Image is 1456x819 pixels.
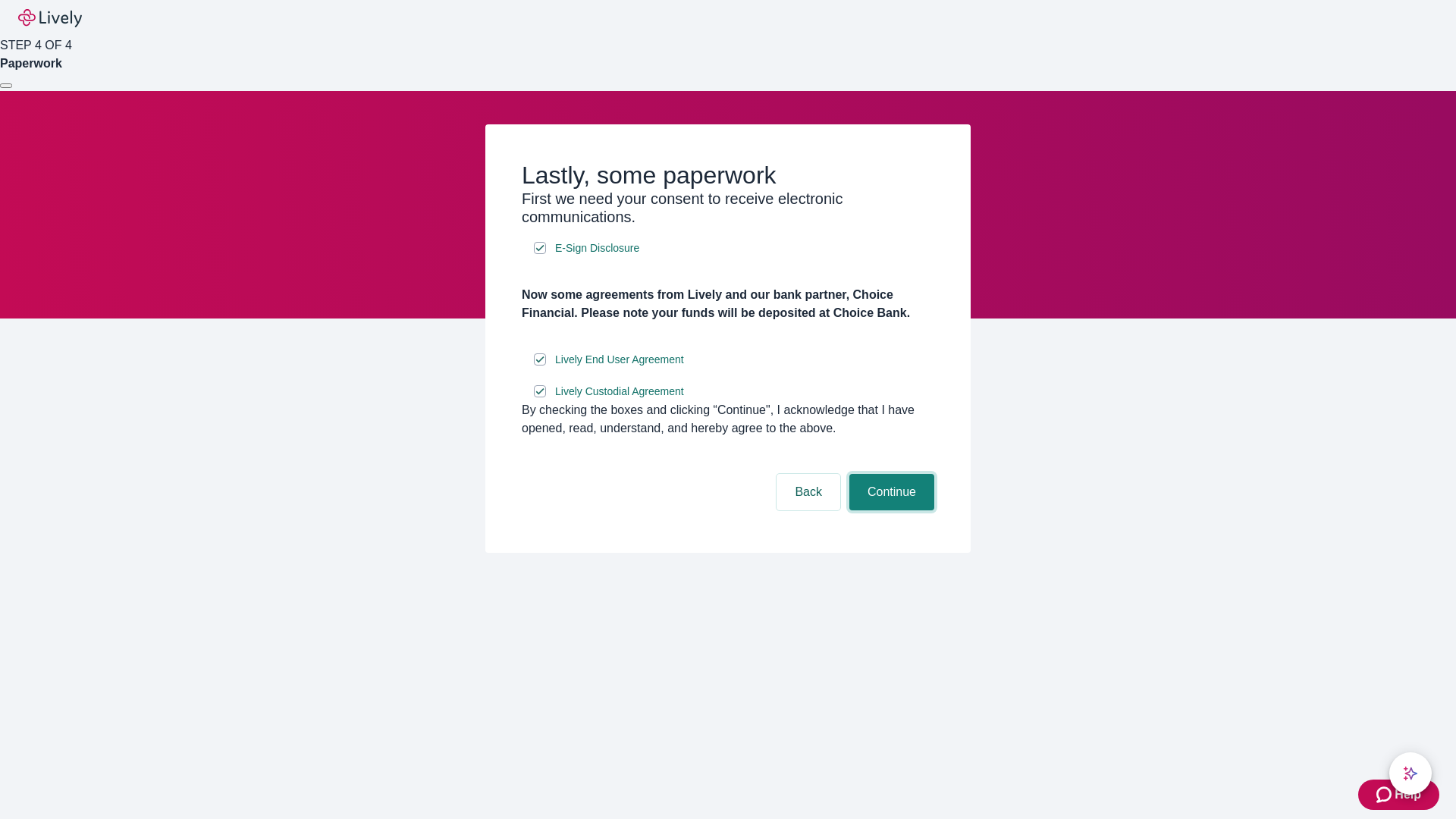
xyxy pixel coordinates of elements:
[522,286,934,322] h4: Now some agreements from Lively and our bank partner, Choice Financial. Please note your funds wi...
[1395,786,1421,804] span: Help
[522,401,934,438] div: By checking the boxes and clicking “Continue", I acknowledge that I have opened, read, understand...
[555,352,684,368] span: Lively End User Agreement
[552,239,642,258] a: e-sign disclosure document
[1358,780,1439,810] button: Zendesk support iconHelp
[1376,786,1395,804] svg: Zendesk support icon
[522,190,934,226] h3: First we need your consent to receive electronic communications.
[552,350,687,369] a: e-sign disclosure document
[777,474,840,510] button: Back
[555,384,684,400] span: Lively Custodial Agreement
[552,382,687,401] a: e-sign disclosure document
[18,9,82,27] img: Lively
[555,240,639,256] span: E-Sign Disclosure
[849,474,934,510] button: Continue
[522,161,934,190] h2: Lastly, some paperwork
[1389,752,1432,795] button: chat
[1403,766,1418,781] svg: Lively AI Assistant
